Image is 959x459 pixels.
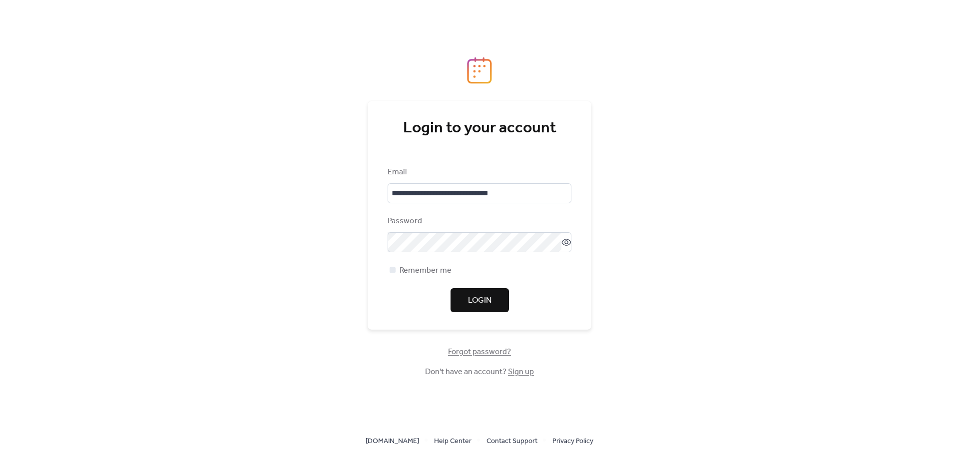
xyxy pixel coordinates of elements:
span: Help Center [434,436,472,448]
button: Login [451,288,509,312]
a: Help Center [434,435,472,447]
a: [DOMAIN_NAME] [366,435,419,447]
div: Login to your account [388,118,571,138]
span: Contact Support [486,436,537,448]
a: Sign up [508,364,534,380]
a: Contact Support [486,435,537,447]
a: Privacy Policy [552,435,593,447]
span: Privacy Policy [552,436,593,448]
span: Don't have an account? [425,366,534,378]
span: [DOMAIN_NAME] [366,436,419,448]
span: Login [468,295,491,307]
a: Forgot password? [448,349,511,355]
div: Password [388,215,569,227]
div: Email [388,166,569,178]
span: Remember me [400,265,452,277]
span: Forgot password? [448,346,511,358]
img: logo [467,57,492,84]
